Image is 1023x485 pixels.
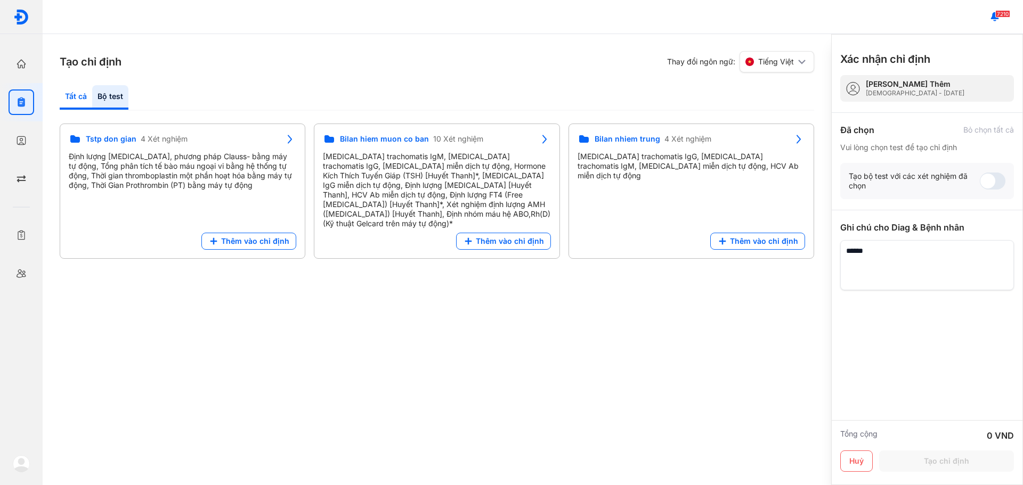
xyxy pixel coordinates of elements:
div: Tạo bộ test với các xét nghiệm đã chọn [849,171,980,191]
button: Thêm vào chỉ định [456,233,551,250]
img: logo [13,9,29,25]
div: [MEDICAL_DATA] trachomatis IgG, [MEDICAL_DATA] trachomatis IgM, [MEDICAL_DATA] miễn dịch tự động,... [578,152,805,180]
div: Tổng cộng [840,429,878,442]
span: Thêm vào chỉ định [476,236,544,246]
span: 4 Xét nghiệm [664,134,711,144]
div: Ghi chú cho Diag & Bệnh nhân [840,221,1014,234]
div: Đã chọn [840,124,874,136]
div: Vui lòng chọn test để tạo chỉ định [840,143,1014,152]
button: Thêm vào chỉ định [201,233,296,250]
span: Thêm vào chỉ định [221,236,289,246]
span: 10 Xét nghiệm [433,134,483,144]
span: Bilan hiem muon co ban [340,134,429,144]
button: Tạo chỉ định [879,450,1014,472]
div: Định lượng [MEDICAL_DATA], phương pháp Clauss- bằng máy tự động, Tổng phân tích tế bào máu ngoại ... [69,152,296,190]
button: Huỷ [840,450,873,472]
div: Tất cả [60,85,92,110]
h3: Tạo chỉ định [60,54,121,69]
div: Thay đổi ngôn ngữ: [667,51,814,72]
span: Tstp don gian [86,134,136,144]
div: Bộ test [92,85,128,110]
div: [MEDICAL_DATA] trachomatis IgM, [MEDICAL_DATA] trachomatis IgG, [MEDICAL_DATA] miễn dịch tự động,... [323,152,550,228]
div: 0 VND [987,429,1014,442]
button: Thêm vào chỉ định [710,233,805,250]
div: [DEMOGRAPHIC_DATA] - [DATE] [866,89,964,97]
span: 4 Xét nghiệm [141,134,188,144]
h3: Xác nhận chỉ định [840,52,930,67]
span: Thêm vào chỉ định [730,236,798,246]
div: [PERSON_NAME] thêm [866,79,964,89]
span: 7210 [995,10,1010,18]
span: Tiếng Việt [758,57,794,67]
span: Bilan nhiem trung [595,134,660,144]
img: logo [13,455,30,472]
div: Bỏ chọn tất cả [963,125,1014,135]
